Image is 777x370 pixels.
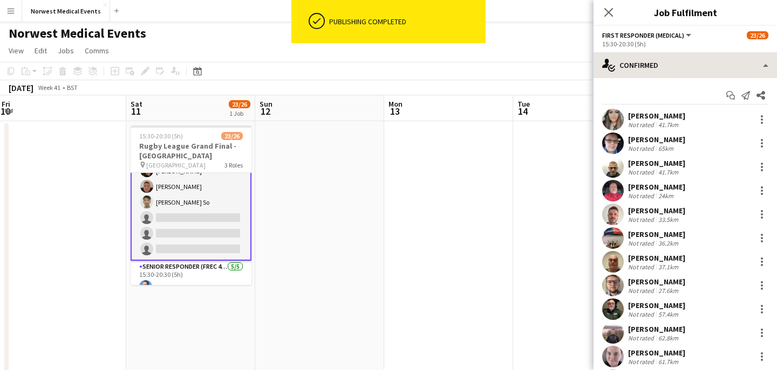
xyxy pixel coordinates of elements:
[628,215,656,224] div: Not rated
[229,109,250,117] div: 1 Job
[260,99,272,109] span: Sun
[30,44,51,58] a: Edit
[628,287,656,295] div: Not rated
[85,46,109,55] span: Comms
[9,82,33,93] div: [DATE]
[628,358,656,366] div: Not rated
[656,263,680,271] div: 37.1km
[4,44,28,58] a: View
[656,310,680,318] div: 57.4km
[22,1,110,22] button: Norwest Medical Events
[656,144,676,152] div: 65km
[602,31,684,39] span: First Responder (Medical)
[35,46,47,55] span: Edit
[656,334,680,342] div: 62.8km
[628,229,685,239] div: [PERSON_NAME]
[67,83,78,92] div: BST
[139,132,183,140] span: 15:30-20:30 (5h)
[131,141,251,160] h3: Rugby League Grand Final - [GEOGRAPHIC_DATA]
[602,31,693,39] button: First Responder (Medical)
[388,99,403,109] span: Mon
[80,44,113,58] a: Comms
[628,239,656,247] div: Not rated
[628,111,685,121] div: [PERSON_NAME]
[656,121,680,129] div: 41.7km
[628,121,656,129] div: Not rated
[656,192,676,200] div: 24km
[656,168,680,176] div: 41.7km
[517,99,530,109] span: Tue
[628,310,656,318] div: Not rated
[594,52,777,78] div: Confirmed
[9,46,24,55] span: View
[131,99,142,109] span: Sat
[628,135,685,144] div: [PERSON_NAME]
[628,182,685,192] div: [PERSON_NAME]
[747,31,768,39] span: 23/26
[258,105,272,117] span: 12
[628,263,656,271] div: Not rated
[229,100,250,108] span: 23/26
[628,348,685,358] div: [PERSON_NAME]
[53,44,78,58] a: Jobs
[656,239,680,247] div: 36.2km
[656,358,680,366] div: 61.7km
[628,168,656,176] div: Not rated
[131,261,251,360] app-card-role: Senior Responder (FREC 4 or Above)5/515:30-20:30 (5h)[PERSON_NAME] Doctor
[628,253,685,263] div: [PERSON_NAME]
[628,192,656,200] div: Not rated
[387,105,403,117] span: 13
[131,125,251,285] app-job-card: 15:30-20:30 (5h)23/26Rugby League Grand Final - [GEOGRAPHIC_DATA] [GEOGRAPHIC_DATA]3 Roles[PERSON...
[146,161,206,169] span: [GEOGRAPHIC_DATA]
[602,40,768,48] div: 15:30-20:30 (5h)
[9,25,146,41] h1: Norwest Medical Events
[594,5,777,19] h3: Job Fulfilment
[329,17,481,26] div: Publishing completed
[628,301,685,310] div: [PERSON_NAME]
[628,144,656,152] div: Not rated
[2,99,10,109] span: Fri
[129,105,142,117] span: 11
[36,83,63,92] span: Week 41
[58,46,74,55] span: Jobs
[516,105,530,117] span: 14
[224,161,243,169] span: 3 Roles
[628,277,685,287] div: [PERSON_NAME]
[628,158,685,168] div: [PERSON_NAME]
[221,132,243,140] span: 23/26
[656,215,680,224] div: 33.5km
[656,287,680,295] div: 27.6km
[628,324,685,334] div: [PERSON_NAME]
[628,206,685,215] div: [PERSON_NAME]
[628,334,656,342] div: Not rated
